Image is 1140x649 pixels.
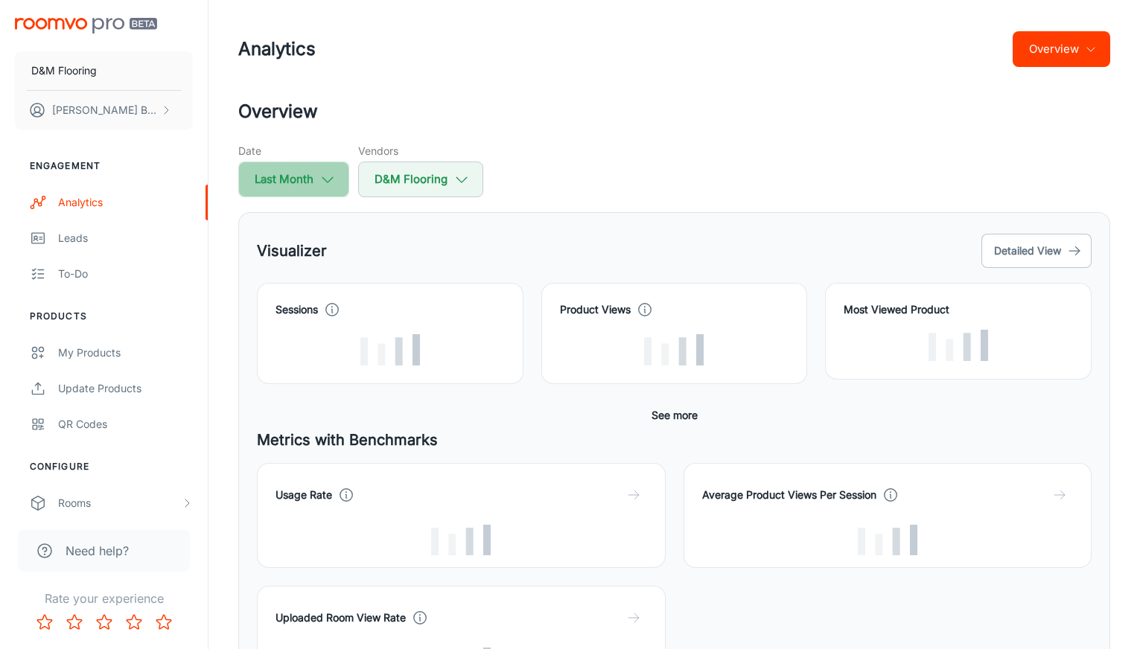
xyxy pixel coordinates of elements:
[52,102,157,118] p: [PERSON_NAME] Bunkhong
[58,266,193,282] div: To-do
[15,18,157,33] img: Roomvo PRO Beta
[12,589,196,607] p: Rate your experience
[238,36,316,63] h1: Analytics
[31,63,97,79] p: D&M Flooring
[149,607,179,637] button: Rate 5 star
[58,345,193,361] div: My Products
[15,51,193,90] button: D&M Flooring
[60,607,89,637] button: Rate 2 star
[844,301,1073,318] h4: Most Viewed Product
[358,143,483,159] h5: Vendors
[257,429,1092,451] h5: Metrics with Benchmarks
[646,402,704,429] button: See more
[15,91,193,130] button: [PERSON_NAME] Bunkhong
[238,162,349,197] button: Last Month
[257,240,327,262] h5: Visualizer
[360,334,420,365] img: Loading
[929,330,988,361] img: Loading
[276,301,318,318] h4: Sessions
[58,495,181,511] div: Rooms
[560,301,631,318] h4: Product Views
[30,607,60,637] button: Rate 1 star
[431,525,491,556] img: Loading
[238,143,349,159] h5: Date
[58,416,193,432] div: QR Codes
[644,334,704,365] img: Loading
[276,487,332,503] h4: Usage Rate
[358,162,483,197] button: D&M Flooring
[1013,31,1110,67] button: Overview
[858,525,917,556] img: Loading
[276,610,406,626] h4: Uploaded Room View Rate
[89,607,119,637] button: Rate 3 star
[58,194,193,211] div: Analytics
[119,607,149,637] button: Rate 4 star
[702,487,876,503] h4: Average Product Views Per Session
[981,234,1092,268] button: Detailed View
[66,542,129,560] span: Need help?
[238,98,1110,125] h2: Overview
[58,380,193,397] div: Update Products
[58,230,193,246] div: Leads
